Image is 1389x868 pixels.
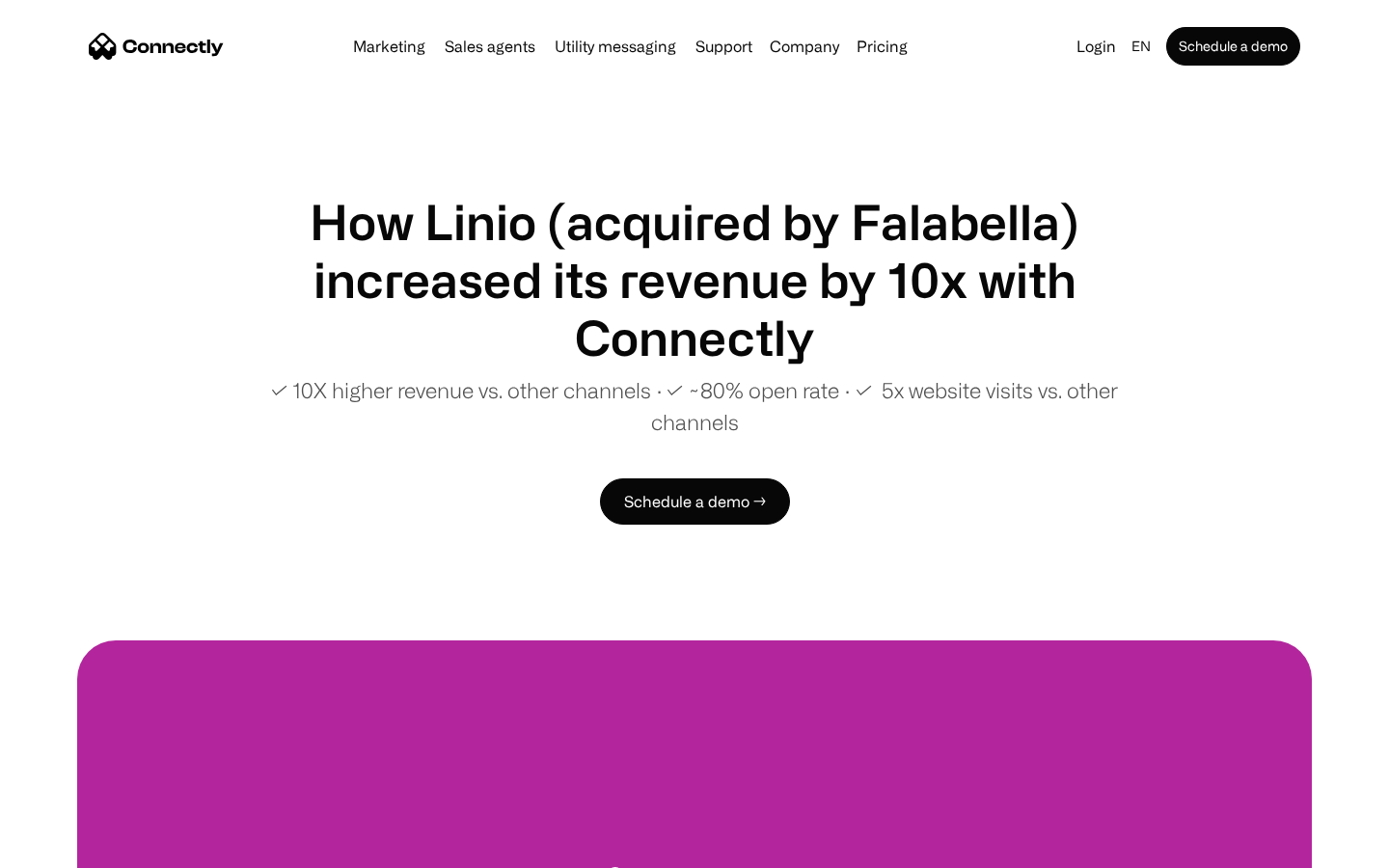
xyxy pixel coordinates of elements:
[849,39,915,54] a: Pricing
[231,374,1157,438] p: ✓ 10X higher revenue vs. other channels ∙ ✓ ~80% open rate ∙ ✓ 5x website visits vs. other channels
[770,33,839,60] div: Company
[1069,33,1124,60] a: Login
[437,39,543,54] a: Sales agents
[547,39,684,54] a: Utility messaging
[39,834,116,861] ul: Language list
[1166,27,1300,66] a: Schedule a demo
[1131,33,1151,60] div: en
[600,478,790,525] a: Schedule a demo →
[688,39,760,54] a: Support
[231,193,1157,366] h1: How Linio (acquired by Falabella) increased its revenue by 10x with Connectly
[345,39,433,54] a: Marketing
[19,832,116,861] aside: Language selected: English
